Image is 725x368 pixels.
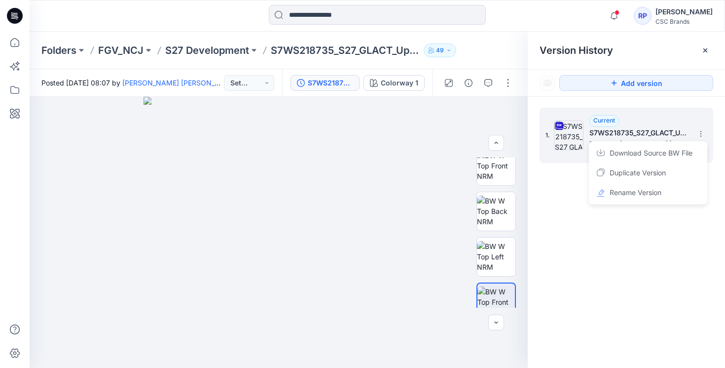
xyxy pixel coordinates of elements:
[477,196,515,227] img: BW W Top Back NRM
[41,78,224,88] span: Posted [DATE] 08:07 by
[165,43,249,57] a: S27 Development
[540,75,555,91] button: Show Hidden Versions
[308,78,353,88] div: S7WS218735_S27_GLACT_Updated_VP1_Hood UP
[589,139,688,149] span: Posted by: Mohammad Shahansha Ansari
[589,127,688,139] h5: S7WS218735_S27_GLACT_Updated_VP1_Hood UP
[634,7,652,25] div: RP
[436,45,444,56] p: 49
[554,121,583,150] img: S7WS218735_S27_GLACT_Updated_VP1_Hood UP
[461,75,476,91] button: Details
[98,43,144,57] a: FGV_NCJ
[545,131,550,140] span: 1.
[477,286,515,318] img: BW W Top Front Chest NRM
[610,187,661,199] span: Rename Version
[363,75,425,91] button: Colorway 1
[655,6,713,18] div: [PERSON_NAME]
[290,75,360,91] button: S7WS218735_S27_GLACT_Updated_VP1_Hood UP
[271,43,420,57] p: S7WS218735_S27_GLACT_Updated_VP1_Hood UP
[610,167,666,179] span: Duplicate Version
[540,44,613,56] span: Version History
[41,43,76,57] a: Folders
[122,79,238,87] a: [PERSON_NAME] [PERSON_NAME]
[477,241,515,272] img: BW W Top Left NRM
[610,147,692,159] span: Download Source BW File
[424,43,456,57] button: 49
[381,78,418,88] div: Colorway 1
[559,75,713,91] button: Add version
[477,150,515,181] img: BW W Top Front NRM
[701,46,709,54] button: Close
[593,117,615,124] span: Current
[655,18,713,25] div: CSC Brands
[144,97,414,368] img: eyJhbGciOiJIUzI1NiIsImtpZCI6IjAiLCJzbHQiOiJzZXMiLCJ0eXAiOiJKV1QifQ.eyJkYXRhIjp7InR5cGUiOiJzdG9yYW...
